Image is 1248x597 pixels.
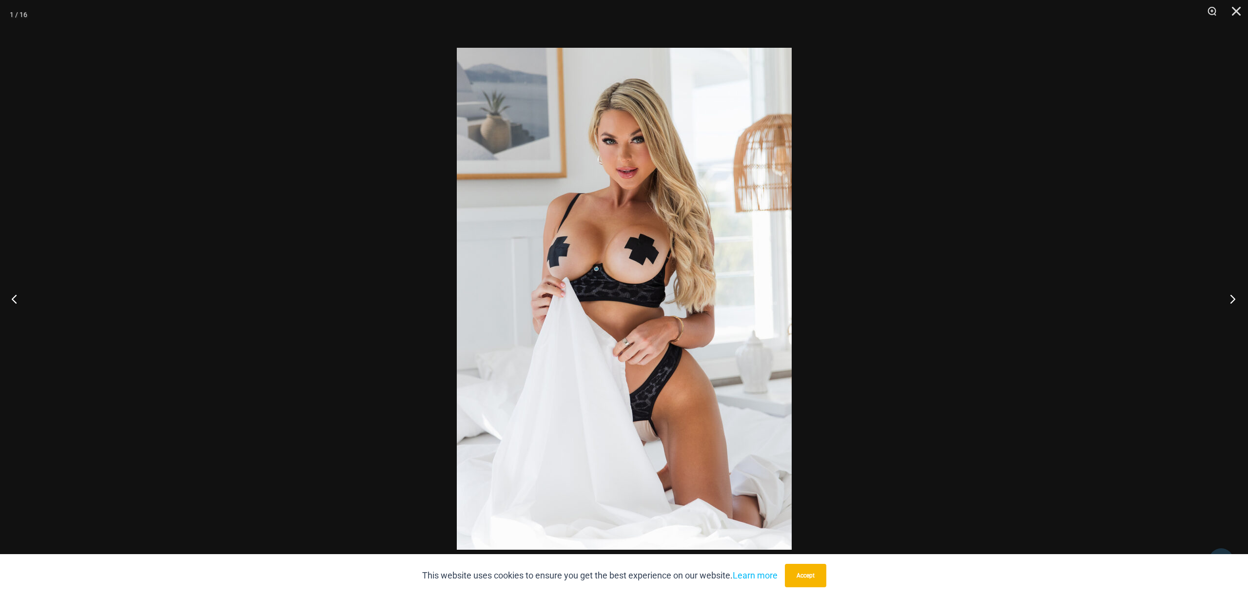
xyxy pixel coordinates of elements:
p: This website uses cookies to ensure you get the best experience on our website. [422,568,778,583]
button: Accept [785,564,826,587]
a: Learn more [733,570,778,580]
div: 1 / 16 [10,7,27,22]
button: Next [1211,274,1248,323]
img: Nights Fall Silver Leopard 1036 Bra 6046 Thong 09v2 [457,48,792,550]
